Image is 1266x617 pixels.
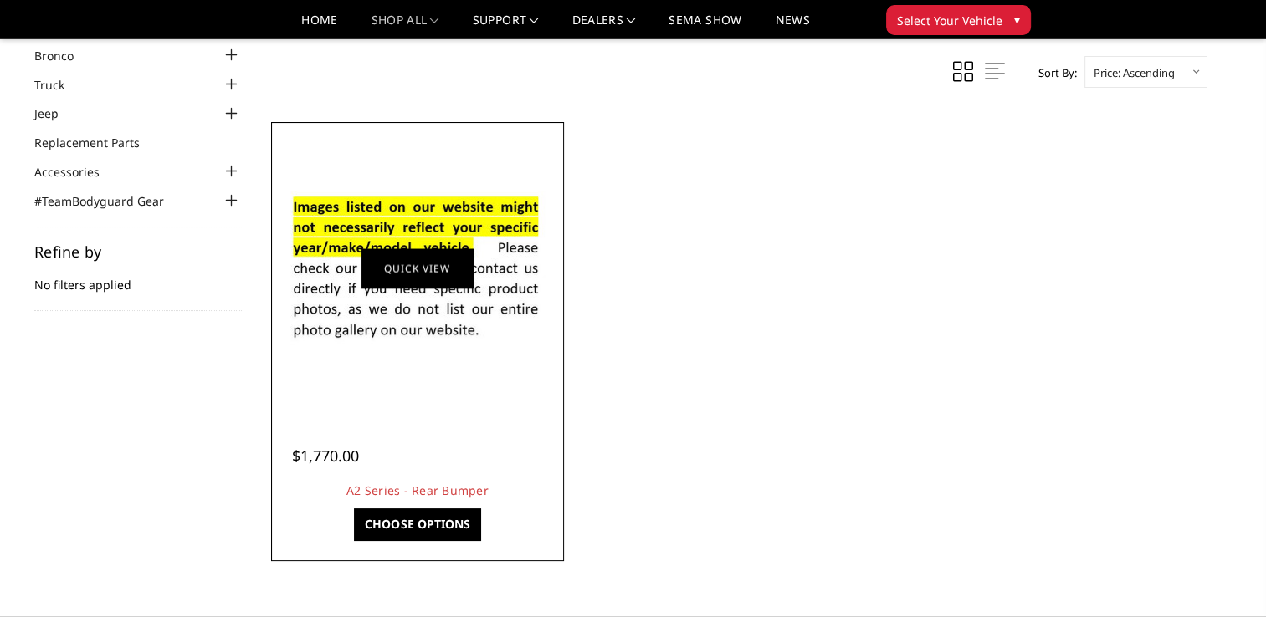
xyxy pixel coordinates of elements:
[669,14,741,38] a: SEMA Show
[34,134,161,151] a: Replacement Parts
[354,508,480,540] a: Choose Options
[361,248,474,288] a: Quick view
[34,163,120,181] a: Accessories
[372,14,439,38] a: shop all
[897,12,1002,29] span: Select Your Vehicle
[572,14,636,38] a: Dealers
[1182,537,1266,617] iframe: Chat Widget
[473,14,539,38] a: Support
[275,126,560,410] a: A2 Series - Rear Bumper A2 Series - Rear Bumper
[301,14,337,38] a: Home
[34,76,85,94] a: Truck
[34,105,79,122] a: Jeep
[34,244,242,259] h5: Refine by
[346,482,489,498] a: A2 Series - Rear Bumper
[292,446,359,466] span: $1,770.00
[34,47,95,64] a: Bronco
[886,5,1031,35] button: Select Your Vehicle
[1029,60,1077,85] label: Sort By:
[284,177,551,359] img: A2 Series - Rear Bumper
[775,14,809,38] a: News
[34,244,242,311] div: No filters applied
[34,192,185,210] a: #TeamBodyguard Gear
[1014,11,1020,28] span: ▾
